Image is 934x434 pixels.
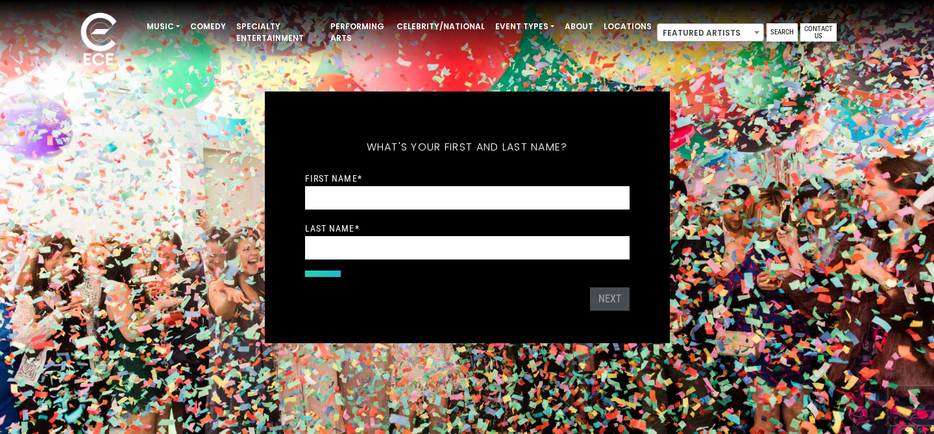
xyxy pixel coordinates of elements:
[657,24,763,42] span: Featured Artists
[66,9,131,72] img: ece_new_logo_whitev2-1.png
[305,173,362,184] label: First Name
[325,16,391,49] a: Performing Arts
[490,16,559,38] a: Event Types
[305,124,630,171] h5: What's your first and last name?
[231,16,325,49] a: Specialty Entertainment
[800,23,837,42] a: Contact Us
[657,23,764,42] span: Featured Artists
[141,16,185,38] a: Music
[559,16,598,38] a: About
[767,23,798,42] a: Search
[185,16,231,38] a: Comedy
[391,16,490,38] a: Celebrity/National
[598,16,657,38] a: Locations
[305,223,360,234] label: Last Name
